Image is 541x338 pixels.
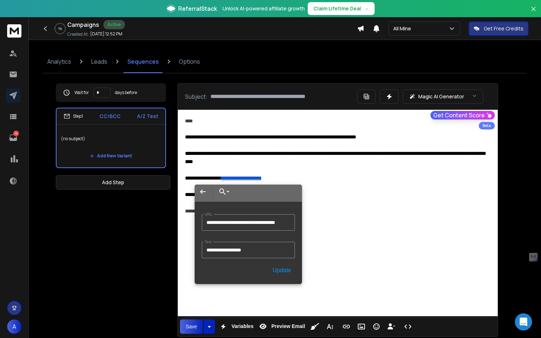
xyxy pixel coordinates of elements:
div: Open Intercom Messenger [515,313,532,330]
label: URL [203,212,214,217]
span: Variables [230,323,255,329]
a: 14 [6,131,20,145]
p: Unlock AI-powered affiliate growth [223,5,305,12]
button: A [7,319,21,334]
p: Wait for [74,90,89,95]
p: Created At: [67,31,89,37]
span: ReferralStack [178,4,217,13]
p: [DATE] 12:52 PM [90,31,122,37]
button: Code View [401,319,415,334]
button: Clean HTML [308,319,322,334]
div: Step 1 [64,113,83,119]
p: Leads [91,57,107,66]
button: Add Step [56,175,170,190]
button: Save [180,319,203,334]
button: Emoticons [370,319,383,334]
a: Analytics [43,50,75,73]
p: CC/BCC [99,113,121,120]
p: days before [115,90,137,95]
button: Preview Email [256,319,306,334]
p: (no subject) [61,129,161,149]
p: Sequences [127,57,159,66]
p: Analytics [47,57,71,66]
p: A/Z Test [137,113,158,120]
label: Text [203,240,213,244]
div: Active [103,20,125,29]
span: Preview Email [270,323,306,329]
button: More Text [323,319,337,334]
button: Magic AI Generator [403,89,483,104]
button: Update [269,264,295,277]
button: Add New Variant [84,149,138,163]
li: Step1CC/BCCA/Z Test(no subject)Add New Variant [56,108,166,168]
div: Beta [479,122,495,129]
button: Insert Unsubscribe Link [385,319,398,334]
button: Get Content Score [430,111,495,119]
a: Sequences [123,50,163,73]
button: Choose Link [214,185,231,199]
h1: Campaigns [67,20,99,29]
p: 14 [13,131,19,136]
button: Variables [216,319,255,334]
button: Claim Lifetime Deal→ [308,2,375,15]
p: 1 % [58,26,62,31]
a: Leads [87,50,112,73]
button: Close banner [529,4,538,21]
button: Back [195,185,211,199]
a: Options [175,50,204,73]
button: Insert Link (⌘K) [340,319,353,334]
p: Subject: [185,92,208,101]
button: Get Free Credits [469,21,528,36]
span: → [364,5,369,12]
p: Get Free Credits [484,25,523,32]
p: All Mine [393,25,414,32]
p: Options [179,57,200,66]
button: Insert Image (⌘P) [355,319,368,334]
p: Magic AI Generator [418,93,464,100]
